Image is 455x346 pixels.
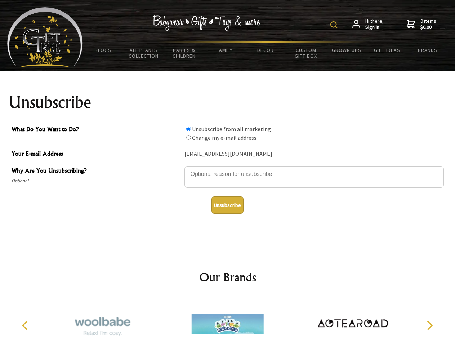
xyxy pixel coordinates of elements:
button: Next [421,318,437,333]
img: product search [330,21,338,28]
a: Decor [245,43,286,58]
button: Unsubscribe [211,196,244,214]
a: Brands [407,43,448,58]
a: BLOGS [83,43,124,58]
a: Family [205,43,245,58]
span: What Do You Want to Do? [12,125,181,135]
span: Your E-mail Address [12,149,181,160]
a: All Plants Collection [124,43,164,63]
a: Custom Gift Box [286,43,326,63]
strong: Sign in [365,24,384,31]
h1: Unsubscribe [9,94,447,111]
a: Babies & Children [164,43,205,63]
h2: Our Brands [14,269,441,286]
span: Why Are You Unsubscribing? [12,166,181,177]
strong: $0.00 [420,24,436,31]
textarea: Why Are You Unsubscribing? [184,166,444,188]
input: What Do You Want to Do? [186,127,191,131]
img: Babyware - Gifts - Toys and more... [7,7,83,67]
button: Previous [18,318,34,333]
span: 0 items [420,18,436,31]
span: Hi there, [365,18,384,31]
a: Gift Ideas [367,43,407,58]
img: Babywear - Gifts - Toys & more [153,15,261,31]
a: Hi there,Sign in [352,18,384,31]
label: Change my e-mail address [192,134,257,141]
a: Grown Ups [326,43,367,58]
input: What Do You Want to Do? [186,135,191,140]
span: Optional [12,177,181,185]
label: Unsubscribe from all marketing [192,125,271,133]
a: 0 items$0.00 [407,18,436,31]
div: [EMAIL_ADDRESS][DOMAIN_NAME] [184,148,444,160]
